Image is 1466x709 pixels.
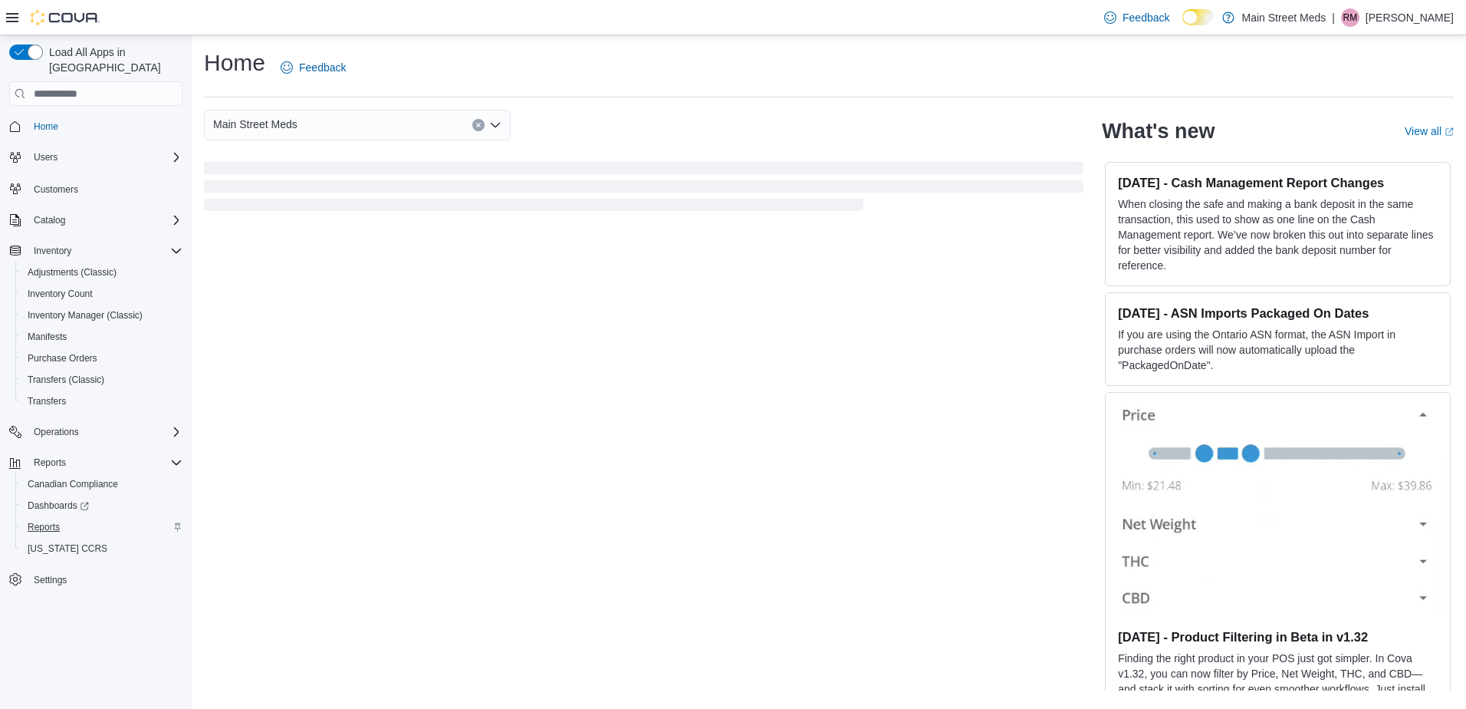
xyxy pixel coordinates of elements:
[28,242,77,260] button: Inventory
[31,10,100,25] img: Cova
[28,179,182,198] span: Customers
[28,148,182,167] span: Users
[21,496,95,515] a: Dashboards
[204,165,1083,214] span: Loading
[1123,10,1169,25] span: Feedback
[15,348,189,369] button: Purchase Orders
[28,266,117,279] span: Adjustments (Classic)
[28,571,73,589] a: Settings
[21,518,66,536] a: Reports
[34,183,78,196] span: Customers
[15,495,189,516] a: Dashboards
[15,262,189,283] button: Adjustments (Classic)
[34,426,79,438] span: Operations
[28,148,64,167] button: Users
[1445,127,1454,137] svg: External link
[3,240,189,262] button: Inventory
[28,242,182,260] span: Inventory
[34,245,71,257] span: Inventory
[1405,125,1454,137] a: View allExternal link
[21,392,182,411] span: Transfers
[15,283,189,305] button: Inventory Count
[299,60,346,75] span: Feedback
[3,147,189,168] button: Users
[1118,175,1438,190] h3: [DATE] - Cash Management Report Changes
[1118,196,1438,273] p: When closing the safe and making a bank deposit in the same transaction, this used to show as one...
[9,109,182,631] nav: Complex example
[1366,8,1454,27] p: [PERSON_NAME]
[21,328,73,346] a: Manifests
[15,473,189,495] button: Canadian Compliance
[28,423,85,441] button: Operations
[43,45,182,75] span: Load All Apps in [GEOGRAPHIC_DATA]
[15,305,189,326] button: Inventory Manager (Classic)
[1098,2,1175,33] a: Feedback
[21,263,182,282] span: Adjustments (Classic)
[28,374,104,386] span: Transfers (Classic)
[1332,8,1335,27] p: |
[34,457,66,469] span: Reports
[1118,305,1438,321] h3: [DATE] - ASN Imports Packaged On Dates
[204,48,265,78] h1: Home
[21,539,113,558] a: [US_STATE] CCRS
[21,306,149,325] a: Inventory Manager (Classic)
[28,352,97,364] span: Purchase Orders
[15,326,189,348] button: Manifests
[21,285,182,303] span: Inventory Count
[472,119,485,131] button: Clear input
[1182,9,1215,25] input: Dark Mode
[1118,327,1438,373] p: If you are using the Ontario ASN format, the ASN Import in purchase orders will now automatically...
[1343,8,1358,27] span: RM
[28,423,182,441] span: Operations
[21,392,72,411] a: Transfers
[28,453,72,472] button: Reports
[28,542,107,555] span: [US_STATE] CCRS
[15,391,189,412] button: Transfers
[489,119,501,131] button: Open list of options
[3,115,189,137] button: Home
[15,538,189,559] button: [US_STATE] CCRS
[1102,119,1215,143] h2: What's new
[21,306,182,325] span: Inventory Manager (Classic)
[28,395,66,407] span: Transfers
[34,574,67,586] span: Settings
[3,209,189,231] button: Catalog
[28,331,67,343] span: Manifests
[21,475,182,493] span: Canadian Compliance
[213,115,297,134] span: Main Street Meds
[21,349,182,368] span: Purchase Orders
[28,117,182,136] span: Home
[15,369,189,391] button: Transfers (Classic)
[21,518,182,536] span: Reports
[28,180,84,199] a: Customers
[21,328,182,346] span: Manifests
[28,211,182,229] span: Catalog
[3,569,189,591] button: Settings
[28,500,89,512] span: Dashboards
[3,177,189,200] button: Customers
[28,117,64,136] a: Home
[21,371,110,389] a: Transfers (Classic)
[274,52,352,83] a: Feedback
[21,475,124,493] a: Canadian Compliance
[1182,25,1183,26] span: Dark Mode
[3,421,189,443] button: Operations
[28,570,182,589] span: Settings
[15,516,189,538] button: Reports
[28,521,60,533] span: Reports
[21,371,182,389] span: Transfers (Classic)
[1242,8,1326,27] p: Main Street Meds
[21,285,99,303] a: Inventory Count
[1118,629,1438,645] h3: [DATE] - Product Filtering in Beta in v1.32
[1341,8,1359,27] div: Richard Mowery
[34,151,58,163] span: Users
[28,453,182,472] span: Reports
[28,288,93,300] span: Inventory Count
[3,452,189,473] button: Reports
[34,214,65,226] span: Catalog
[21,263,123,282] a: Adjustments (Classic)
[21,349,104,368] a: Purchase Orders
[28,211,71,229] button: Catalog
[21,496,182,515] span: Dashboards
[28,478,118,490] span: Canadian Compliance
